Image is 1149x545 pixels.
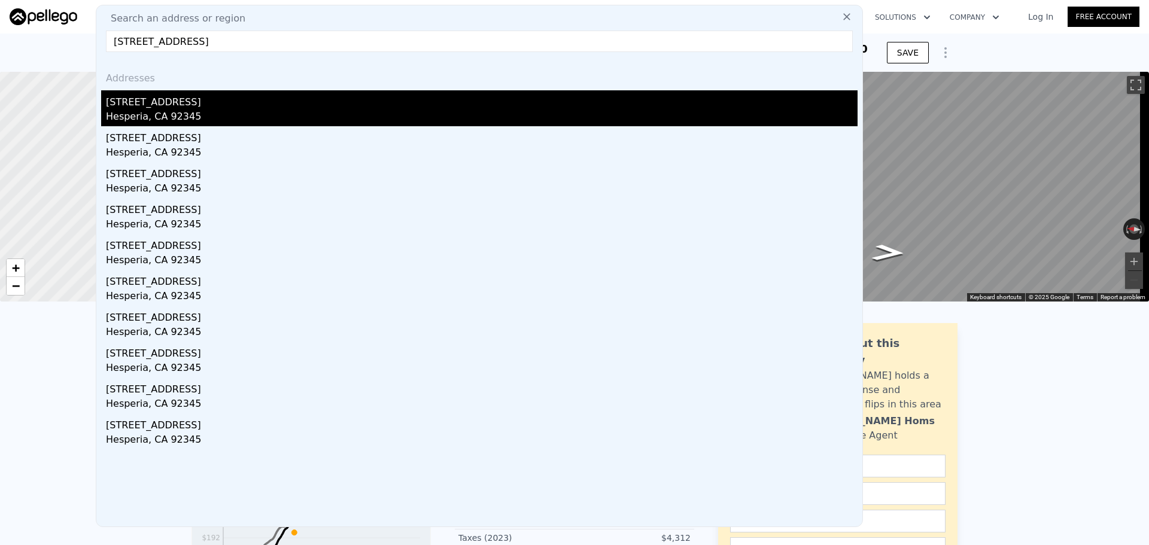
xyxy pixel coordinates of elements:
[1123,224,1145,235] button: Reset the view
[106,377,858,397] div: [STREET_ADDRESS]
[458,532,574,544] div: Taxes (2023)
[12,278,20,293] span: −
[106,253,858,270] div: Hesperia, CA 92345
[7,259,25,277] a: Zoom in
[1068,7,1139,27] a: Free Account
[106,234,858,253] div: [STREET_ADDRESS]
[1014,11,1068,23] a: Log In
[101,11,245,26] span: Search an address or region
[106,342,858,361] div: [STREET_ADDRESS]
[1077,294,1093,300] a: Terms (opens in new tab)
[106,198,858,217] div: [STREET_ADDRESS]
[1125,252,1143,270] button: Zoom in
[812,369,946,412] div: [PERSON_NAME] holds a broker license and personally flips in this area
[574,532,691,544] div: $4,312
[934,41,957,65] button: Show Options
[106,162,858,181] div: [STREET_ADDRESS]
[1139,218,1145,240] button: Rotate clockwise
[1101,294,1145,300] a: Report a problem
[1029,294,1069,300] span: © 2025 Google
[1125,271,1143,289] button: Zoom out
[887,42,929,63] button: SAVE
[106,31,853,52] input: Enter an address, city, region, neighborhood or zip code
[106,289,858,306] div: Hesperia, CA 92345
[106,145,858,162] div: Hesperia, CA 92345
[12,260,20,275] span: +
[202,534,220,542] tspan: $192
[106,109,858,126] div: Hesperia, CA 92345
[101,62,858,90] div: Addresses
[106,90,858,109] div: [STREET_ADDRESS]
[1127,76,1145,94] button: Toggle fullscreen view
[812,335,946,369] div: Ask about this property
[106,270,858,289] div: [STREET_ADDRESS]
[940,7,1009,28] button: Company
[7,277,25,295] a: Zoom out
[202,519,220,527] tspan: $257
[106,433,858,449] div: Hesperia, CA 92345
[865,7,940,28] button: Solutions
[106,397,858,413] div: Hesperia, CA 92345
[106,181,858,198] div: Hesperia, CA 92345
[858,240,919,265] path: Go South, S 8th St
[106,126,858,145] div: [STREET_ADDRESS]
[106,325,858,342] div: Hesperia, CA 92345
[106,217,858,234] div: Hesperia, CA 92345
[106,306,858,325] div: [STREET_ADDRESS]
[10,8,77,25] img: Pellego
[812,414,935,428] div: [PERSON_NAME] Homs
[106,361,858,377] div: Hesperia, CA 92345
[1123,218,1130,240] button: Rotate counterclockwise
[970,293,1022,302] button: Keyboard shortcuts
[106,413,858,433] div: [STREET_ADDRESS]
